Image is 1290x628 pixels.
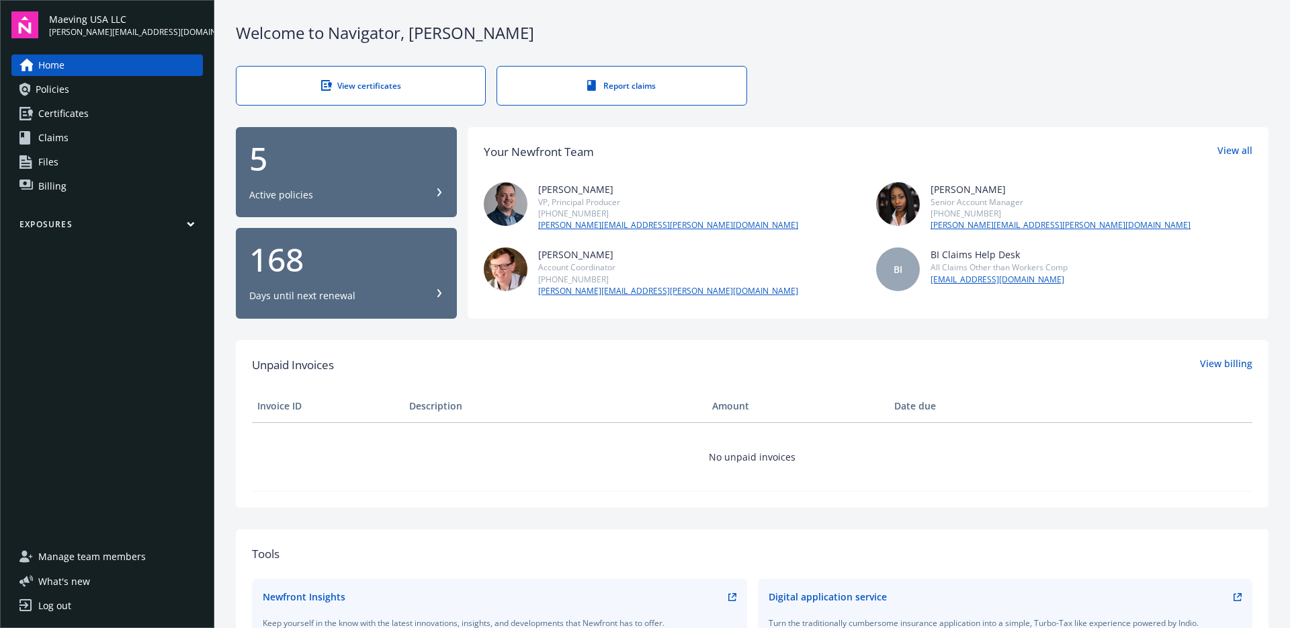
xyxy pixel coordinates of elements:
[931,182,1191,196] div: [PERSON_NAME]
[931,274,1068,286] a: [EMAIL_ADDRESS][DOMAIN_NAME]
[38,54,64,76] span: Home
[769,590,887,604] div: Digital application service
[1200,356,1252,374] a: View billing
[11,151,203,173] a: Files
[707,390,889,422] th: Amount
[889,390,1041,422] th: Date due
[263,80,458,91] div: View certificates
[538,262,798,273] div: Account Coordinator
[249,143,443,175] div: 5
[249,243,443,276] div: 168
[36,79,69,100] span: Policies
[49,11,203,38] button: Maeving USA LLC[PERSON_NAME][EMAIL_ADDRESS][DOMAIN_NAME]
[11,574,112,588] button: What's new
[38,595,71,617] div: Log out
[236,127,457,218] button: 5Active policies
[236,66,486,106] a: View certificates
[236,22,1268,44] div: Welcome to Navigator , [PERSON_NAME]
[38,151,58,173] span: Files
[931,247,1068,262] div: BI Claims Help Desk
[931,262,1068,273] div: All Claims Other than Workers Comp
[249,289,355,303] div: Days until next renewal
[11,11,38,38] img: navigator-logo.svg
[894,262,902,276] span: BI
[931,219,1191,231] a: [PERSON_NAME][EMAIL_ADDRESS][PERSON_NAME][DOMAIN_NAME]
[484,143,594,161] div: Your Newfront Team
[38,103,89,124] span: Certificates
[11,79,203,100] a: Policies
[11,175,203,197] a: Billing
[252,422,1252,491] td: No unpaid invoices
[484,247,527,291] img: photo
[497,66,746,106] a: Report claims
[38,175,67,197] span: Billing
[538,182,798,196] div: [PERSON_NAME]
[11,54,203,76] a: Home
[38,127,69,149] span: Claims
[11,127,203,149] a: Claims
[876,182,920,226] img: photo
[404,390,707,422] th: Description
[263,590,345,604] div: Newfront Insights
[38,574,90,588] span: What ' s new
[538,285,798,297] a: [PERSON_NAME][EMAIL_ADDRESS][PERSON_NAME][DOMAIN_NAME]
[49,26,203,38] span: [PERSON_NAME][EMAIL_ADDRESS][DOMAIN_NAME]
[538,219,798,231] a: [PERSON_NAME][EMAIL_ADDRESS][PERSON_NAME][DOMAIN_NAME]
[524,80,719,91] div: Report claims
[38,546,146,567] span: Manage team members
[11,103,203,124] a: Certificates
[484,182,527,226] img: photo
[11,546,203,567] a: Manage team members
[931,208,1191,219] div: [PHONE_NUMBER]
[1217,143,1252,161] a: View all
[236,228,457,319] button: 168Days until next renewal
[252,545,1252,563] div: Tools
[538,196,798,208] div: VP, Principal Producer
[538,274,798,285] div: [PHONE_NUMBER]
[252,356,334,374] span: Unpaid Invoices
[11,219,203,235] button: Exposures
[252,390,404,422] th: Invoice ID
[49,12,203,26] span: Maeving USA LLC
[538,247,798,262] div: [PERSON_NAME]
[249,188,313,202] div: Active policies
[931,196,1191,208] div: Senior Account Manager
[538,208,798,219] div: [PHONE_NUMBER]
